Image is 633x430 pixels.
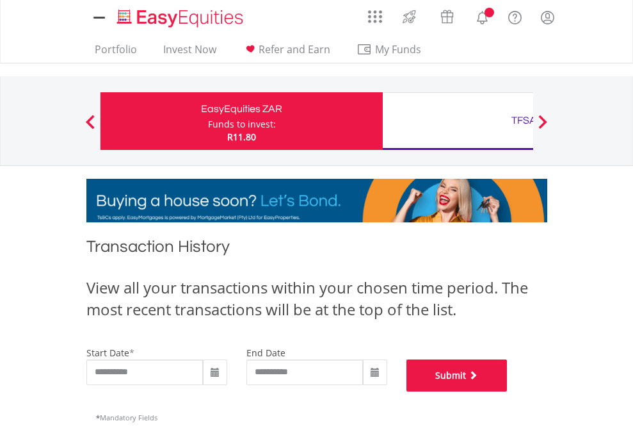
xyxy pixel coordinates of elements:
[437,6,458,27] img: vouchers-v2.svg
[77,121,103,134] button: Previous
[399,6,420,27] img: thrive-v2.svg
[428,3,466,27] a: Vouchers
[115,8,248,29] img: EasyEquities_Logo.png
[90,43,142,63] a: Portfolio
[499,3,531,29] a: FAQ's and Support
[406,360,508,392] button: Submit
[158,43,221,63] a: Invest Now
[86,179,547,222] img: EasyMortage Promotion Banner
[112,3,248,29] a: Home page
[108,100,375,118] div: EasyEquities ZAR
[86,347,129,359] label: start date
[86,235,547,264] h1: Transaction History
[357,41,440,58] span: My Funds
[466,3,499,29] a: Notifications
[246,347,285,359] label: end date
[530,121,556,134] button: Next
[259,42,330,56] span: Refer and Earn
[86,277,547,321] div: View all your transactions within your chosen time period. The most recent transactions will be a...
[360,3,390,24] a: AppsGrid
[368,10,382,24] img: grid-menu-icon.svg
[96,413,157,422] span: Mandatory Fields
[531,3,564,31] a: My Profile
[237,43,335,63] a: Refer and Earn
[227,131,256,143] span: R11.80
[208,118,276,131] div: Funds to invest:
